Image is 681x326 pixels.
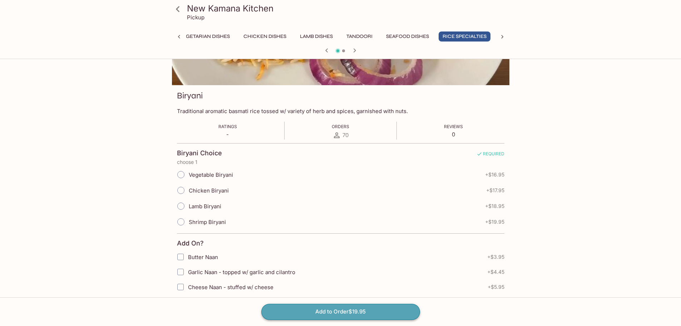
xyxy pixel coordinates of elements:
[342,132,349,138] span: 70
[342,31,376,42] button: Tandoori
[177,90,203,101] h3: Biryani
[188,254,218,261] span: Butter Naan
[439,31,490,42] button: Rice Specialties
[177,149,222,157] h4: Biryani Choice
[189,171,233,178] span: Vegetable Biryani
[485,219,504,225] span: + $19.95
[487,269,504,275] span: + $4.45
[188,269,295,276] span: Garlic Naan - topped w/ garlic and cilantro
[486,188,504,193] span: + $17.95
[444,124,463,129] span: Reviews
[218,131,237,138] p: -
[240,31,290,42] button: Chicken Dishes
[261,304,420,320] button: Add to Order$19.95
[485,203,504,209] span: + $18.95
[296,31,337,42] button: Lamb Dishes
[488,284,504,290] span: + $5.95
[187,14,204,21] p: Pickup
[485,172,504,177] span: + $16.95
[176,31,234,42] button: Vegetarian Dishes
[332,124,349,129] span: Orders
[477,151,504,159] span: REQUIRED
[188,284,273,291] span: Cheese Naan - stuffed w/ cheese
[218,124,237,129] span: Ratings
[189,219,226,225] span: Shrimp Biryani
[487,254,504,260] span: + $3.95
[177,108,504,115] p: Traditional aromatic basmati rice tossed w/ variety of herb and spices, garnished with nuts.
[177,159,504,165] p: choose 1
[187,3,507,14] h3: New Kamana Kitchen
[189,203,221,210] span: Lamb Biryani
[382,31,433,42] button: Seafood Dishes
[444,131,463,138] p: 0
[189,187,229,194] span: Chicken Biryani
[177,239,204,247] h4: Add On?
